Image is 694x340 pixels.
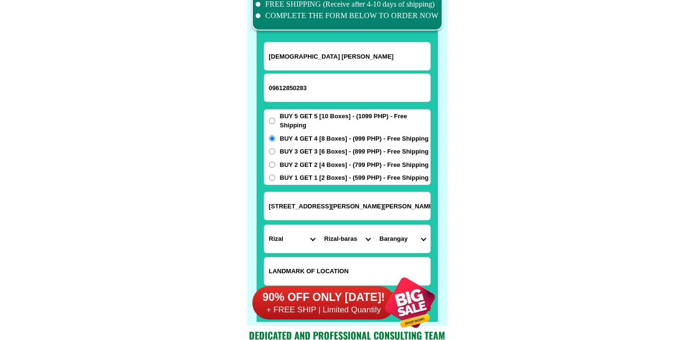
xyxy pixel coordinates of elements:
input: Input phone_number [264,74,430,102]
input: BUY 2 GET 2 [4 Boxes] - (799 PHP) - Free Shipping [269,162,275,168]
input: Input full_name [264,42,430,70]
input: BUY 5 GET 5 [10 Boxes] - (1099 PHP) - Free Shipping [269,118,275,124]
span: BUY 1 GET 1 [2 Boxes] - (599 PHP) - Free Shipping [280,173,429,183]
input: BUY 3 GET 3 [6 Boxes] - (899 PHP) - Free Shipping [269,148,275,155]
select: Select commune [375,225,430,253]
input: BUY 4 GET 4 [8 Boxes] - (999 PHP) - Free Shipping [269,135,275,142]
span: BUY 3 GET 3 [6 Boxes] - (899 PHP) - Free Shipping [280,147,429,156]
h6: 90% OFF ONLY [DATE]! [252,290,395,305]
select: Select district [320,225,375,253]
span: BUY 4 GET 4 [8 Boxes] - (999 PHP) - Free Shipping [280,134,429,144]
span: BUY 2 GET 2 [4 Boxes] - (799 PHP) - Free Shipping [280,160,429,170]
input: BUY 1 GET 1 [2 Boxes] - (599 PHP) - Free Shipping [269,175,275,181]
input: Input address [264,192,430,220]
h6: + FREE SHIP | Limited Quantily [252,305,395,315]
span: BUY 5 GET 5 [10 Boxes] - (1099 PHP) - Free Shipping [280,112,430,130]
li: COMPLETE THE FORM BELOW TO ORDER NOW [256,10,439,21]
select: Select province [264,225,320,253]
input: Input LANDMARKOFLOCATION [264,258,430,285]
